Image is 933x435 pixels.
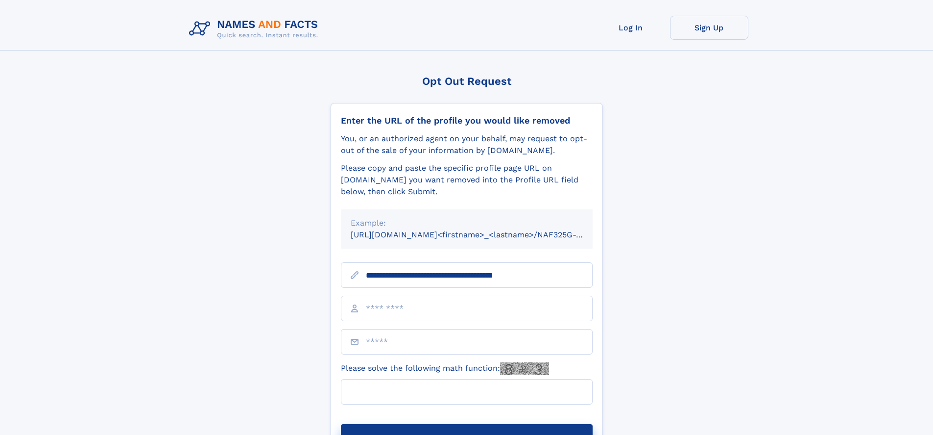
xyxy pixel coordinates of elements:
a: Sign Up [670,16,748,40]
img: Logo Names and Facts [185,16,326,42]
div: Please copy and paste the specific profile page URL on [DOMAIN_NAME] you want removed into the Pr... [341,162,593,198]
a: Log In [592,16,670,40]
div: You, or an authorized agent on your behalf, may request to opt-out of the sale of your informatio... [341,133,593,156]
small: [URL][DOMAIN_NAME]<firstname>_<lastname>/NAF325G-xxxxxxxx [351,230,611,239]
div: Example: [351,217,583,229]
div: Enter the URL of the profile you would like removed [341,115,593,126]
div: Opt Out Request [331,75,603,87]
label: Please solve the following math function: [341,362,549,375]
